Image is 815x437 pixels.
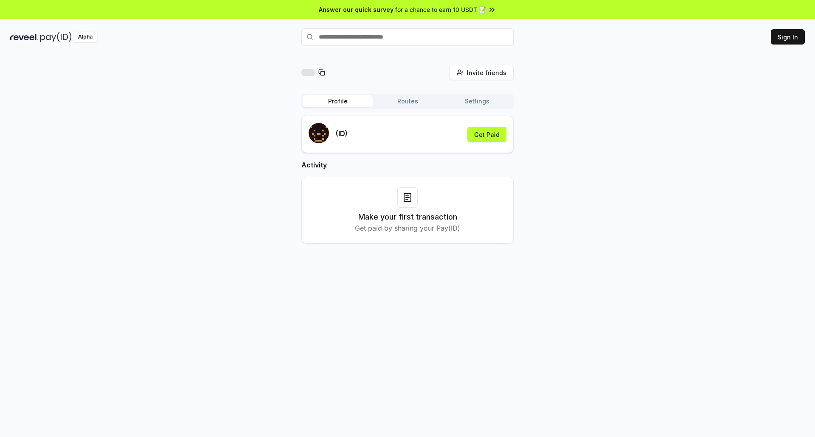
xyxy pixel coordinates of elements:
[73,32,97,42] div: Alpha
[442,95,512,107] button: Settings
[450,65,514,80] button: Invite friends
[395,5,486,14] span: for a chance to earn 10 USDT 📝
[355,223,460,233] p: Get paid by sharing your Pay(ID)
[358,211,457,223] h3: Make your first transaction
[373,95,442,107] button: Routes
[10,32,39,42] img: reveel_dark
[771,29,805,45] button: Sign In
[467,127,506,142] button: Get Paid
[303,95,373,107] button: Profile
[467,68,506,77] span: Invite friends
[40,32,72,42] img: pay_id
[336,128,348,139] p: (ID)
[319,5,393,14] span: Answer our quick survey
[301,160,514,170] h2: Activity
